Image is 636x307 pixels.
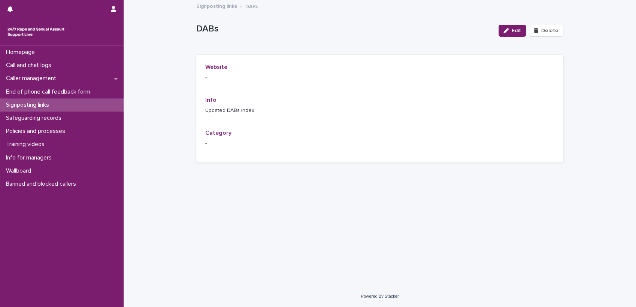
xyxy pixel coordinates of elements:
p: - [205,140,316,148]
p: Updated DABs index [205,107,554,115]
p: - [205,74,316,82]
p: Wallboard [3,167,37,174]
p: Homepage [3,49,41,56]
a: Signposting links [196,1,237,10]
a: Powered By Stacker [361,294,399,298]
img: rhQMoQhaT3yELyF149Cw [6,24,66,39]
span: Website [205,64,227,70]
span: Category [205,130,231,136]
span: Delete [541,28,558,33]
p: Banned and blocked callers [3,180,82,188]
span: Edit [512,28,521,33]
p: DABs [196,24,493,34]
p: Training videos [3,141,51,148]
p: Caller management [3,75,62,82]
button: Delete [529,25,563,37]
p: Safeguarding records [3,115,67,122]
p: DABs [245,2,258,10]
p: Call and chat logs [3,62,57,69]
button: Edit [499,25,526,37]
p: Policies and processes [3,128,71,135]
p: Signposting links [3,101,55,109]
p: End of phone call feedback form [3,88,96,95]
span: Info [205,97,216,103]
p: Info for managers [3,154,58,161]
